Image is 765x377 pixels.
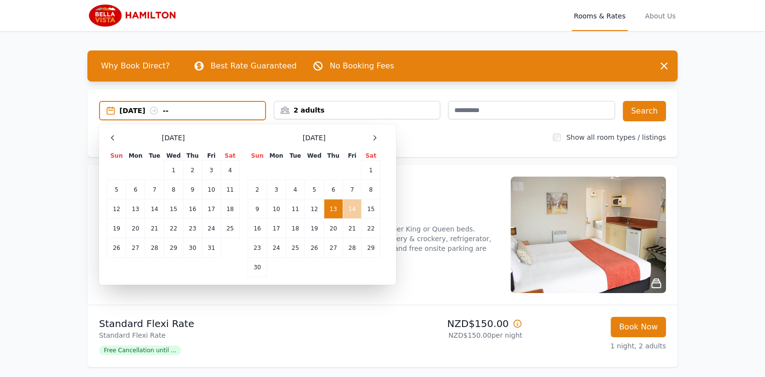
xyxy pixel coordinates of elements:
[183,238,202,258] td: 30
[362,238,381,258] td: 29
[164,161,183,180] td: 1
[202,151,220,161] th: Fri
[267,180,286,199] td: 3
[162,133,184,143] span: [DATE]
[305,238,324,258] td: 26
[126,238,145,258] td: 27
[145,219,164,238] td: 21
[343,151,361,161] th: Fri
[362,180,381,199] td: 8
[164,151,183,161] th: Wed
[267,238,286,258] td: 24
[302,133,325,143] span: [DATE]
[566,133,666,141] label: Show all room types / listings
[362,161,381,180] td: 1
[286,151,305,161] th: Tue
[386,317,522,330] p: NZD$150.00
[93,56,178,76] span: Why Book Direct?
[107,238,126,258] td: 26
[362,199,381,219] td: 15
[126,219,145,238] td: 20
[330,60,394,72] p: No Booking Fees
[286,199,305,219] td: 11
[386,330,522,340] p: NZD$150.00 per night
[87,4,181,27] img: Bella Vista Hamilton
[362,219,381,238] td: 22
[248,258,267,277] td: 30
[202,238,220,258] td: 31
[274,105,440,115] div: 2 adults
[119,106,265,115] div: [DATE] --
[126,180,145,199] td: 6
[99,317,379,330] p: Standard Flexi Rate
[107,199,126,219] td: 12
[145,238,164,258] td: 28
[267,199,286,219] td: 10
[126,151,145,161] th: Mon
[530,341,666,351] p: 1 night, 2 adults
[248,151,267,161] th: Sun
[343,199,361,219] td: 14
[107,151,126,161] th: Sun
[202,199,220,219] td: 17
[221,151,240,161] th: Sat
[343,219,361,238] td: 21
[324,180,343,199] td: 6
[183,199,202,219] td: 16
[99,345,181,355] span: Free Cancellation until ...
[305,219,324,238] td: 19
[99,330,379,340] p: Standard Flexi Rate
[221,180,240,199] td: 11
[183,151,202,161] th: Thu
[164,238,183,258] td: 29
[267,219,286,238] td: 17
[202,180,220,199] td: 10
[183,180,202,199] td: 9
[145,180,164,199] td: 7
[107,180,126,199] td: 5
[202,219,220,238] td: 24
[164,219,183,238] td: 22
[221,161,240,180] td: 4
[164,180,183,199] td: 8
[248,180,267,199] td: 2
[145,199,164,219] td: 14
[362,151,381,161] th: Sat
[211,60,297,72] p: Best Rate Guaranteed
[164,199,183,219] td: 15
[324,219,343,238] td: 20
[343,180,361,199] td: 7
[183,161,202,180] td: 2
[324,199,343,219] td: 13
[324,238,343,258] td: 27
[286,238,305,258] td: 25
[221,199,240,219] td: 18
[305,151,324,161] th: Wed
[286,180,305,199] td: 4
[183,219,202,238] td: 23
[343,238,361,258] td: 28
[248,238,267,258] td: 23
[248,219,267,238] td: 16
[611,317,666,337] button: Book Now
[248,199,267,219] td: 9
[267,151,286,161] th: Mon
[305,180,324,199] td: 5
[286,219,305,238] td: 18
[126,199,145,219] td: 13
[202,161,220,180] td: 3
[221,219,240,238] td: 25
[324,151,343,161] th: Thu
[145,151,164,161] th: Tue
[107,219,126,238] td: 19
[623,101,666,121] button: Search
[305,199,324,219] td: 12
